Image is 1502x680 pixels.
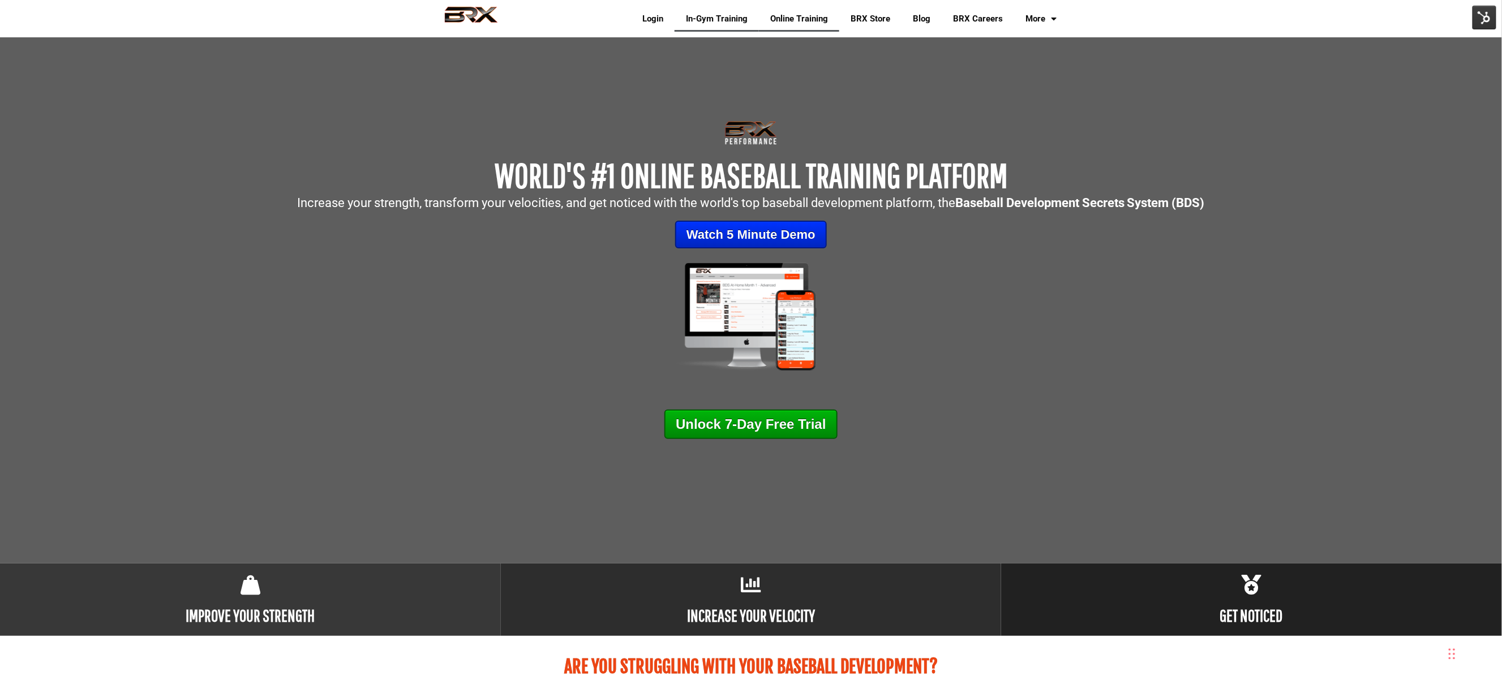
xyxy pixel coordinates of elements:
[495,156,1007,195] span: WORLD'S #1 ONLINE BASEBALL TRAINING PLATFORM
[1473,6,1496,29] img: HubSpot Tools Menu Toggle
[662,260,841,373] img: Mockup-2-large
[687,605,815,625] b: INCREASE YOUR VELOCITY
[623,6,1068,32] div: Navigation Menu
[675,221,827,248] a: Watch 5 Minute Demo
[1220,605,1283,625] b: GET NOTICED
[186,605,315,625] b: IMPROVE YOUR STRENGTH
[631,6,675,32] a: Login
[759,6,839,32] a: Online Training
[664,410,837,439] a: Unlock 7-Day Free Trial
[723,119,779,147] img: Transparent-Black-BRX-Logo-White-Performance
[675,6,759,32] a: In-Gym Training
[902,6,942,32] a: Blog
[839,6,902,32] a: BRX Store
[955,196,1205,210] strong: Baseball Development Secrets System (BDS)
[942,6,1014,32] a: BRX Careers
[434,659,1068,675] h2: Are you struggling with your baseball development?
[1336,558,1502,680] iframe: Chat Widget
[6,197,1496,209] p: Increase your strength, transform your velocities, and get noticed with the world's top baseball ...
[1014,6,1068,32] a: More
[434,6,508,31] img: BRX Performance
[1449,637,1456,671] div: Drag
